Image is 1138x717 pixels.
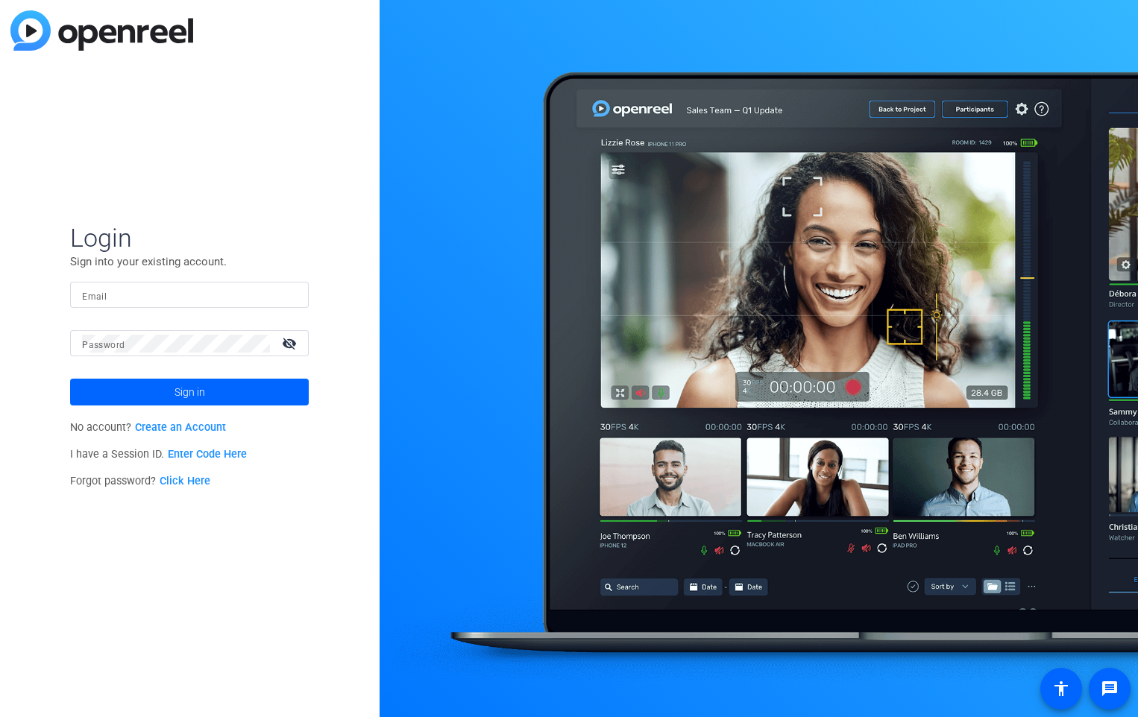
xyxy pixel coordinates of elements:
input: Enter Email Address [82,286,297,304]
span: Forgot password? [70,475,210,487]
mat-label: Password [82,340,125,350]
span: No account? [70,421,226,434]
p: Sign into your existing account. [70,253,309,270]
mat-icon: accessibility [1052,680,1070,698]
mat-label: Email [82,291,107,302]
mat-icon: message [1101,680,1119,698]
span: I have a Session ID. [70,448,247,461]
a: Click Here [160,475,210,487]
span: Login [70,222,309,253]
span: Sign in [175,373,205,411]
a: Create an Account [135,421,226,434]
button: Sign in [70,379,309,405]
mat-icon: visibility_off [273,332,309,354]
img: blue-gradient.svg [10,10,193,51]
a: Enter Code Here [168,448,247,461]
